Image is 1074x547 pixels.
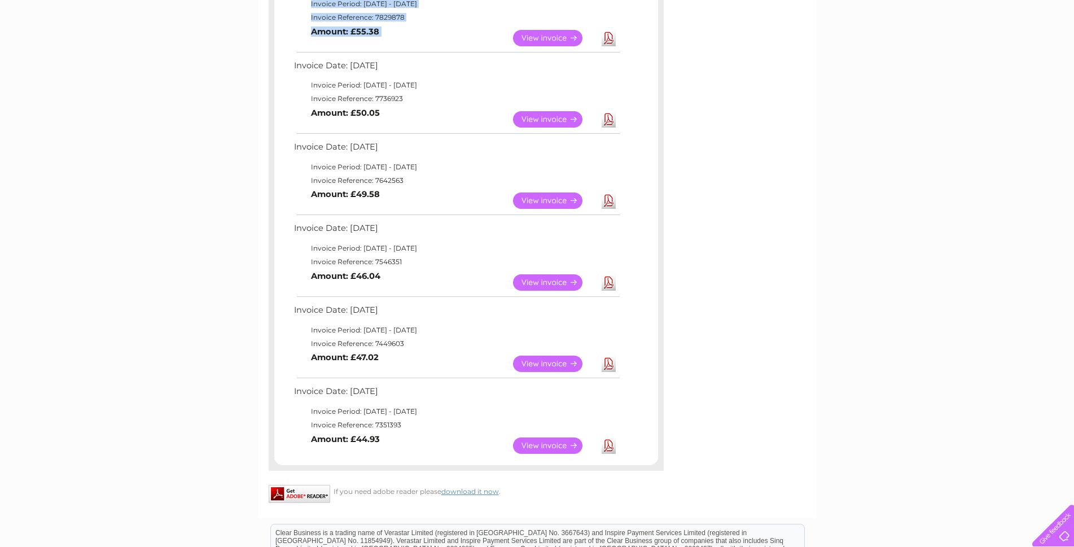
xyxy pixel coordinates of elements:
[513,356,596,372] a: View
[513,274,596,291] a: View
[291,11,621,24] td: Invoice Reference: 7829878
[291,255,621,269] td: Invoice Reference: 7546351
[311,108,380,118] b: Amount: £50.05
[271,6,804,55] div: Clear Business is a trading name of Verastar Limited (registered in [GEOGRAPHIC_DATA] No. 3667643...
[513,30,596,46] a: View
[311,352,379,362] b: Amount: £47.02
[291,384,621,405] td: Invoice Date: [DATE]
[311,189,380,199] b: Amount: £49.58
[602,111,616,128] a: Download
[904,48,928,56] a: Energy
[291,242,621,255] td: Invoice Period: [DATE] - [DATE]
[291,418,621,432] td: Invoice Reference: 7351393
[291,303,621,323] td: Invoice Date: [DATE]
[861,6,939,20] a: 0333 014 3131
[513,111,596,128] a: View
[291,337,621,351] td: Invoice Reference: 7449603
[291,160,621,174] td: Invoice Period: [DATE] - [DATE]
[875,48,897,56] a: Water
[1037,48,1063,56] a: Log out
[291,405,621,418] td: Invoice Period: [DATE] - [DATE]
[602,356,616,372] a: Download
[602,437,616,454] a: Download
[976,48,992,56] a: Blog
[291,323,621,337] td: Invoice Period: [DATE] - [DATE]
[311,27,379,37] b: Amount: £55.38
[269,485,664,496] div: If you need adobe reader please .
[38,29,95,64] img: logo.png
[513,192,596,209] a: View
[602,192,616,209] a: Download
[602,274,616,291] a: Download
[999,48,1027,56] a: Contact
[291,92,621,106] td: Invoice Reference: 7736923
[602,30,616,46] a: Download
[291,78,621,92] td: Invoice Period: [DATE] - [DATE]
[513,437,596,454] a: View
[291,221,621,242] td: Invoice Date: [DATE]
[441,487,499,496] a: download it now
[311,271,380,281] b: Amount: £46.04
[291,58,621,79] td: Invoice Date: [DATE]
[291,139,621,160] td: Invoice Date: [DATE]
[311,434,380,444] b: Amount: £44.93
[291,174,621,187] td: Invoice Reference: 7642563
[935,48,969,56] a: Telecoms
